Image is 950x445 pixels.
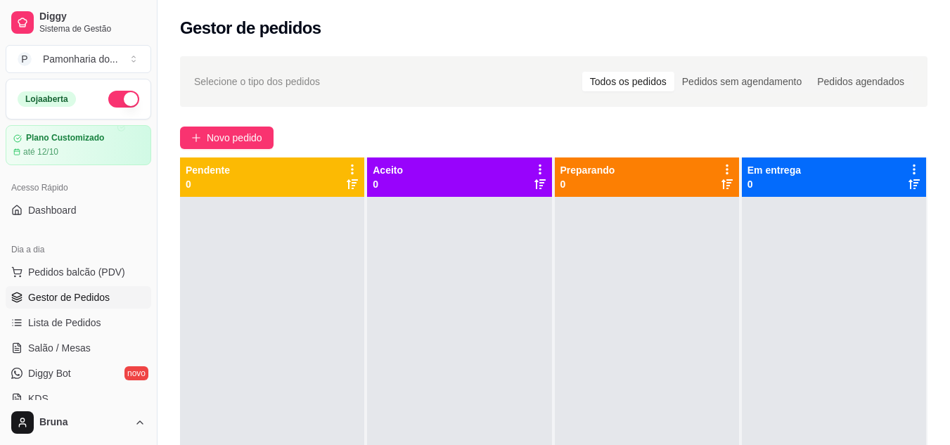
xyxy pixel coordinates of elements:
span: Diggy [39,11,146,23]
article: até 12/10 [23,146,58,157]
div: Todos os pedidos [582,72,674,91]
a: Diggy Botnovo [6,362,151,385]
span: plus [191,133,201,143]
a: KDS [6,387,151,410]
button: Novo pedido [180,127,274,149]
div: Pamonharia do ... [43,52,118,66]
span: Pedidos balcão (PDV) [28,265,125,279]
span: Diggy Bot [28,366,71,380]
span: Dashboard [28,203,77,217]
h2: Gestor de pedidos [180,17,321,39]
div: Acesso Rápido [6,176,151,199]
span: P [18,52,32,66]
span: Novo pedido [207,130,262,146]
a: Dashboard [6,199,151,221]
p: 0 [560,177,615,191]
a: Plano Customizadoaté 12/10 [6,125,151,165]
span: Lista de Pedidos [28,316,101,330]
a: Gestor de Pedidos [6,286,151,309]
span: Gestor de Pedidos [28,290,110,304]
div: Pedidos sem agendamento [674,72,809,91]
div: Pedidos agendados [809,72,912,91]
p: Em entrega [747,163,801,177]
button: Select a team [6,45,151,73]
a: DiggySistema de Gestão [6,6,151,39]
article: Plano Customizado [26,133,104,143]
button: Alterar Status [108,91,139,108]
button: Pedidos balcão (PDV) [6,261,151,283]
div: Dia a dia [6,238,151,261]
span: Bruna [39,416,129,429]
a: Salão / Mesas [6,337,151,359]
p: Aceito [373,163,403,177]
div: Loja aberta [18,91,76,107]
a: Lista de Pedidos [6,311,151,334]
span: Selecione o tipo dos pedidos [194,74,320,89]
span: Sistema de Gestão [39,23,146,34]
p: 0 [373,177,403,191]
span: Salão / Mesas [28,341,91,355]
p: 0 [186,177,230,191]
p: Pendente [186,163,230,177]
p: Preparando [560,163,615,177]
button: Bruna [6,406,151,439]
p: 0 [747,177,801,191]
span: KDS [28,392,49,406]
